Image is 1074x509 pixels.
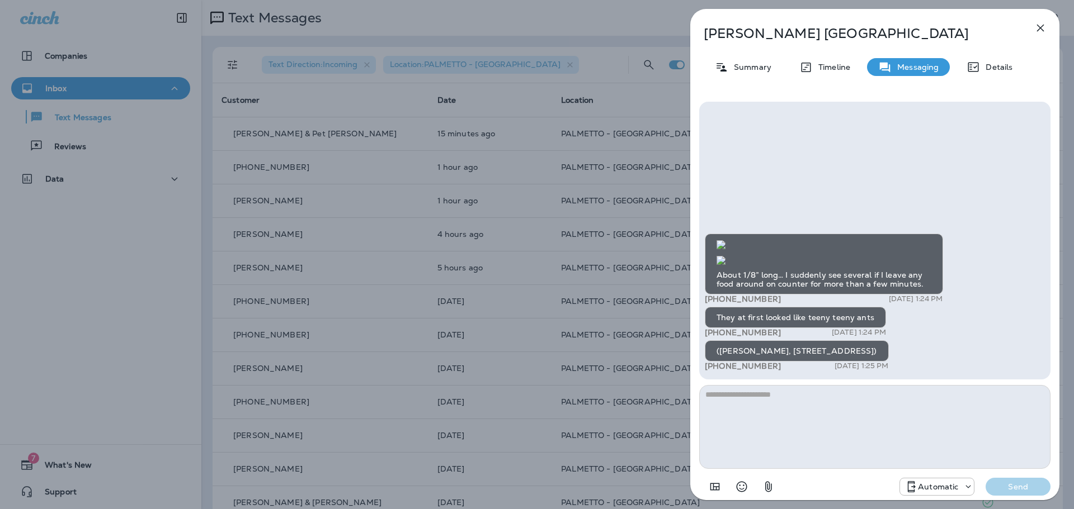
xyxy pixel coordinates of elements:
[705,327,781,337] span: [PHONE_NUMBER]
[704,475,726,498] button: Add in a premade template
[705,234,943,294] div: About 1/8” long… I suddenly see several if I leave any food around on counter for more than a few...
[918,482,958,491] p: Automatic
[705,307,886,328] div: They at first looked like teeny teeny ants
[889,294,943,303] p: [DATE] 1:24 PM
[813,63,850,72] p: Timeline
[731,475,753,498] button: Select an emoji
[728,63,771,72] p: Summary
[980,63,1012,72] p: Details
[705,361,781,371] span: [PHONE_NUMBER]
[717,240,726,249] img: twilio-download
[704,26,1009,41] p: [PERSON_NAME] [GEOGRAPHIC_DATA]
[717,256,726,265] img: twilio-download
[705,340,889,361] div: ([PERSON_NAME], [STREET_ADDRESS])
[835,361,889,370] p: [DATE] 1:25 PM
[705,294,781,304] span: [PHONE_NUMBER]
[892,63,939,72] p: Messaging
[832,328,886,337] p: [DATE] 1:24 PM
